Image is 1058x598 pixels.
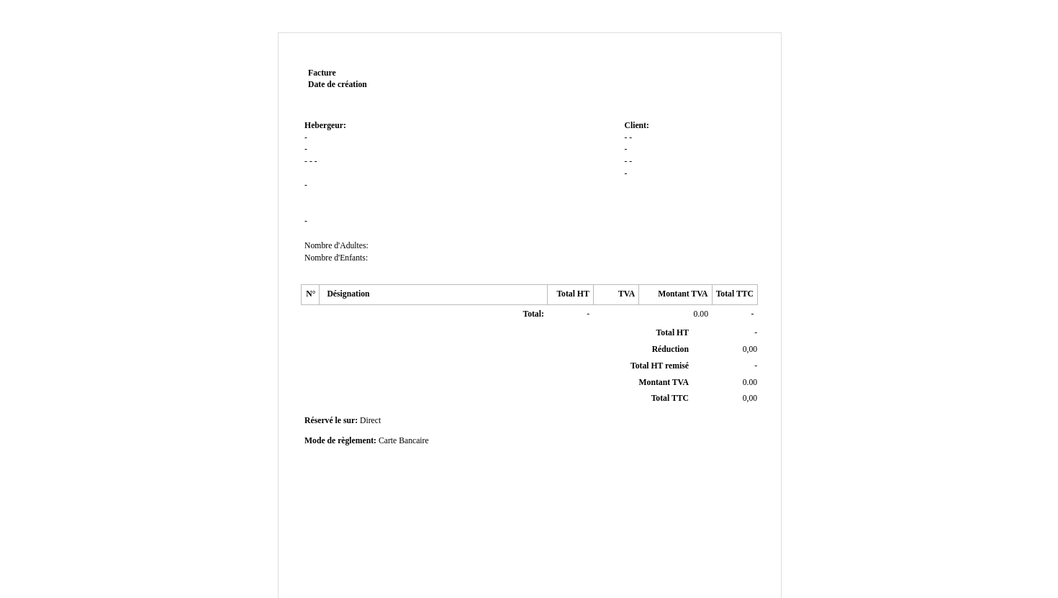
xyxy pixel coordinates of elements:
span: - [624,133,627,142]
span: Total HT [656,328,689,337]
span: - [304,133,307,142]
span: Nombre d'Enfants: [304,253,368,263]
span: - [315,157,317,166]
strong: Date de création [308,80,367,89]
span: - [304,217,307,226]
th: Désignation [320,285,548,305]
span: Facture [308,68,336,78]
th: Montant TVA [639,285,712,305]
span: Total TTC [651,394,689,403]
th: TVA [593,285,638,305]
span: - [309,157,312,166]
span: Montant TVA [639,378,689,387]
span: Nombre d'Adultes: [304,241,369,250]
span: - [624,157,627,166]
span: - [304,181,307,190]
span: sur: [343,416,358,425]
span: - [304,157,307,166]
span: 0,00 [743,394,757,403]
span: Réservé le [304,416,341,425]
th: Total TTC [712,285,757,305]
span: - [629,133,632,142]
span: Carte Bancaire [379,436,429,445]
span: Hebergeur: [304,121,346,130]
span: 0.00 [743,378,757,387]
span: Total: [523,309,543,319]
span: Total HT remisé [630,361,689,371]
span: - [304,145,307,154]
span: - [629,157,632,166]
span: - [624,145,627,154]
th: N° [302,285,320,305]
span: - [754,328,757,337]
span: Réduction [652,345,689,354]
th: Total HT [548,285,593,305]
span: 0,00 [743,345,757,354]
span: Mode de règlement: [304,436,376,445]
span: Direct [360,416,381,425]
span: - [624,169,627,178]
span: 0.00 [694,309,708,319]
span: - [587,309,589,319]
span: - [754,361,757,371]
span: - [751,309,754,319]
span: Client: [624,121,648,130]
